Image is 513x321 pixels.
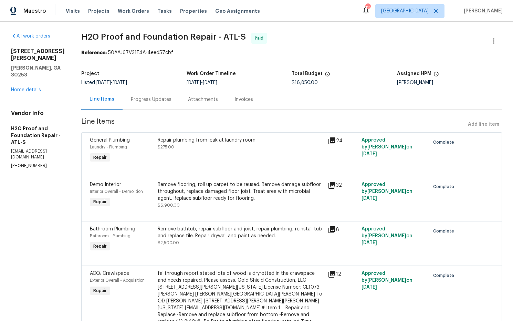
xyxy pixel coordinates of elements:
[397,71,431,76] h5: Assigned HPM
[362,152,377,156] span: [DATE]
[11,48,65,62] h2: [STREET_ADDRESS][PERSON_NAME]
[90,234,130,238] span: Bathroom - Plumbing
[81,49,502,56] div: 50AAJ67V31E4A-4eed57cbf
[188,96,218,103] div: Attachments
[362,271,412,290] span: Approved by [PERSON_NAME] on
[91,243,109,250] span: Repair
[362,227,412,245] span: Approved by [PERSON_NAME] on
[180,8,207,14] span: Properties
[11,110,65,117] h4: Vendor Info
[362,285,377,290] span: [DATE]
[158,241,179,245] span: $2,500.00
[11,125,65,146] h5: H2O Proof and Foundation Repair - ATL-S
[11,34,50,39] a: All work orders
[91,154,109,161] span: Repair
[158,226,323,239] div: Remove bathtub, repair subfloor and joist, repair plumbing, reinstall tub and replace tile. Repai...
[11,87,41,92] a: Home details
[91,287,109,294] span: Repair
[215,8,260,14] span: Geo Assignments
[118,8,149,14] span: Work Orders
[81,33,246,41] span: H2O Proof and Foundation Repair - ATL-S
[292,80,318,85] span: $16,850.00
[90,227,135,231] span: Bathroom Plumbing
[90,278,145,282] span: Exterior Overall - Acquisition
[292,71,323,76] h5: Total Budget
[11,64,65,78] h5: [PERSON_NAME], GA 30253
[187,80,201,85] span: [DATE]
[362,240,377,245] span: [DATE]
[157,9,172,13] span: Tasks
[433,228,457,235] span: Complete
[255,35,266,42] span: Paid
[11,148,65,160] p: [EMAIL_ADDRESS][DOMAIN_NAME]
[91,198,109,205] span: Repair
[96,80,111,85] span: [DATE]
[433,71,439,80] span: The hpm assigned to this work order.
[325,71,330,80] span: The total cost of line items that have been proposed by Opendoor. This sum includes line items th...
[81,50,107,55] b: Reference:
[234,96,253,103] div: Invoices
[131,96,171,103] div: Progress Updates
[90,145,127,149] span: Laundry - Plumbing
[113,80,127,85] span: [DATE]
[11,163,65,169] p: [PHONE_NUMBER]
[90,271,129,276] span: ACQ: Crawlspace
[158,145,174,149] span: $275.00
[187,71,236,76] h5: Work Order Timeline
[90,96,114,103] div: Line Items
[328,181,358,189] div: 32
[365,4,370,11] div: 111
[90,182,121,187] span: Demo Interior
[88,8,109,14] span: Projects
[23,8,46,14] span: Maestro
[96,80,127,85] span: -
[362,196,377,201] span: [DATE]
[433,272,457,279] span: Complete
[90,138,130,143] span: General Plumbing
[66,8,80,14] span: Visits
[158,203,180,207] span: $6,900.00
[328,270,358,278] div: 12
[362,182,412,201] span: Approved by [PERSON_NAME] on
[158,137,323,144] div: Repair plumbing from leak at laundry room.
[81,80,127,85] span: Listed
[461,8,503,14] span: [PERSON_NAME]
[90,189,143,194] span: Interior Overall - Demolition
[397,80,502,85] div: [PERSON_NAME]
[328,226,358,234] div: 8
[81,118,465,131] span: Line Items
[187,80,217,85] span: -
[203,80,217,85] span: [DATE]
[381,8,429,14] span: [GEOGRAPHIC_DATA]
[433,183,457,190] span: Complete
[362,138,412,156] span: Approved by [PERSON_NAME] on
[158,181,323,202] div: Remove flooring, roll up carpet to be reused. Remove damage subfloor throughout, replace damaged ...
[81,71,99,76] h5: Project
[328,137,358,145] div: 24
[433,139,457,146] span: Complete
